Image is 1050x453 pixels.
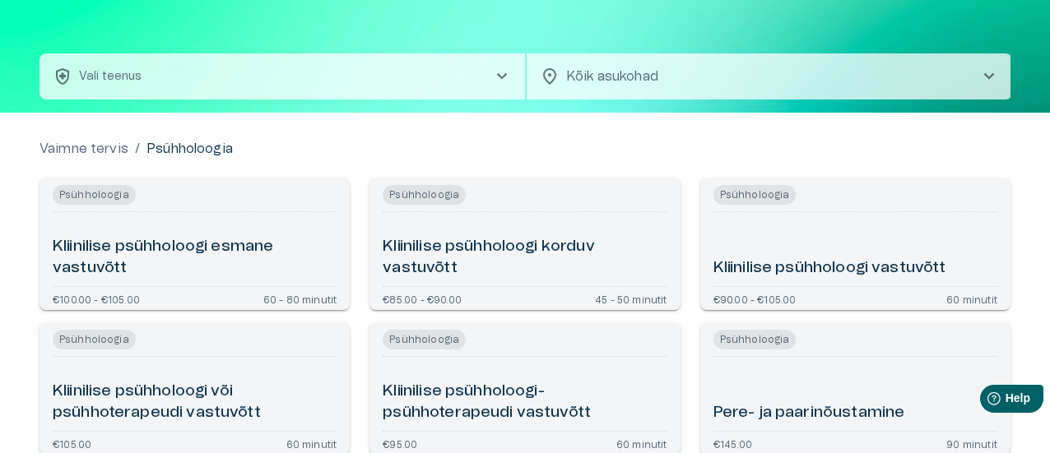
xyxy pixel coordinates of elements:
h6: Kliinilise psühholoogi vastuvõtt [713,257,946,280]
p: Psühholoogia [146,139,233,159]
span: health_and_safety [53,67,72,86]
span: Psühholoogia [383,185,466,205]
span: chevron_right [492,67,512,86]
p: Kõik asukohad [566,67,953,86]
p: €90.00 - €105.00 [713,294,797,303]
h6: Kliinilise psühholoogi või psühhoterapeudi vastuvõtt [53,381,337,424]
p: / [135,139,140,159]
h6: Kliinilise psühholoogi esmane vastuvõtt [53,236,337,280]
p: €105.00 [53,438,91,448]
h6: Kliinilise psühholoogi korduv vastuvõtt [383,236,667,280]
p: 60 minutit [616,438,667,448]
p: Vali teenus [79,68,142,86]
a: Vaimne tervis [39,139,128,159]
span: location_on [540,67,560,86]
span: chevron_right [979,67,999,86]
p: €95.00 [383,438,417,448]
span: Psühholoogia [53,330,136,349]
p: 90 minutit [946,438,997,448]
p: 45 - 50 minutit [595,294,667,303]
span: Psühholoogia [53,185,136,205]
span: Psühholoogia [713,185,797,205]
button: health_and_safetyVali teenuschevron_right [39,53,525,99]
h6: Kliinilise psühholoogi-psühhoterapeudi vastuvõtt [383,381,667,424]
p: 60 minutit [286,438,337,448]
h6: Pere- ja paarinõustamine [713,402,905,424]
p: 60 minutit [946,294,997,303]
span: Psühholoogia [383,330,466,349]
p: €85.00 - €90.00 [383,294,462,303]
p: €145.00 [713,438,752,448]
span: Psühholoogia [713,330,797,349]
iframe: Help widget launcher [922,378,1050,424]
a: Open service booking details [700,178,1011,310]
p: €100.00 - €105.00 [53,294,140,303]
p: 60 - 80 minutit [263,294,337,303]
